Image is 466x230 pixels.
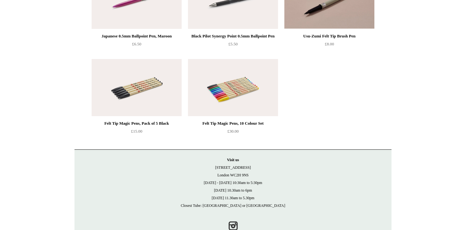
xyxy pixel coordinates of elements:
[92,120,182,146] a: Felt Tip Magic Pens, Pack of 5 Black £15.00
[92,32,182,58] a: Japanese 0.5mm Ballpoint Pen, Maroon £6.50
[284,32,374,58] a: Usu-Zumi Felt Tip Brush Pen £8.00
[227,129,239,134] span: £30.00
[93,120,180,127] div: Felt Tip Magic Pens, Pack of 5 Black
[92,59,182,116] img: Felt Tip Magic Pens, Pack of 5 Black
[190,120,276,127] div: Felt Tip Magic Pens, 10 Colour Set
[190,32,276,40] div: Black Pilot Synergy Point 0.5mm Ballpoint Pen
[132,42,141,46] span: £6.50
[81,156,385,209] p: [STREET_ADDRESS] London WC2H 9NS [DATE] - [DATE] 10:30am to 5:30pm [DATE] 10.30am to 6pm [DATE] 1...
[93,32,180,40] div: Japanese 0.5mm Ballpoint Pen, Maroon
[188,120,278,146] a: Felt Tip Magic Pens, 10 Colour Set £30.00
[188,59,278,116] img: Felt Tip Magic Pens, 10 Colour Set
[131,129,142,134] span: £15.00
[188,32,278,58] a: Black Pilot Synergy Point 0.5mm Ballpoint Pen £5.50
[188,59,278,116] a: Felt Tip Magic Pens, 10 Colour Set Felt Tip Magic Pens, 10 Colour Set
[325,42,334,46] span: £8.00
[92,59,182,116] a: Felt Tip Magic Pens, Pack of 5 Black Felt Tip Magic Pens, Pack of 5 Black
[228,42,237,46] span: £5.50
[227,158,239,162] strong: Visit us
[286,32,373,40] div: Usu-Zumi Felt Tip Brush Pen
